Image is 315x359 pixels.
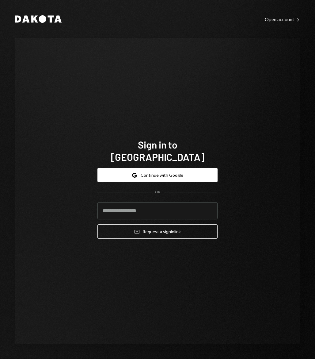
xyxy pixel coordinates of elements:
[97,138,218,163] h1: Sign in to [GEOGRAPHIC_DATA]
[265,16,300,22] a: Open account
[155,190,160,195] div: OR
[97,224,218,239] button: Request a signinlink
[97,168,218,182] button: Continue with Google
